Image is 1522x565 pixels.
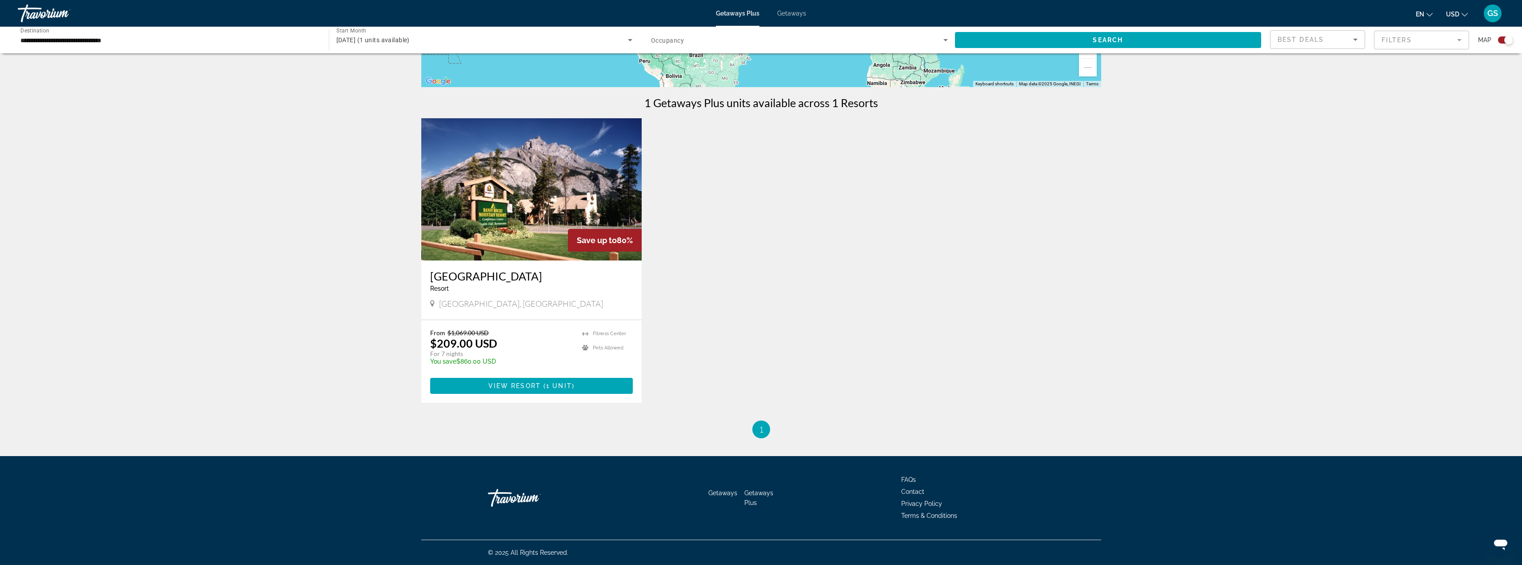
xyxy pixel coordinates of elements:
[1278,34,1358,45] mat-select: Sort by
[1446,11,1459,18] span: USD
[430,378,633,394] button: View Resort(1 unit)
[336,36,410,44] span: [DATE] (1 units available)
[1416,11,1424,18] span: en
[447,329,489,337] span: $1,069.00 USD
[568,229,642,252] div: 80%
[541,382,575,389] span: ( )
[546,382,572,389] span: 1 unit
[901,512,957,519] a: Terms & Conditions
[421,421,1101,438] nav: Pagination
[488,382,541,389] span: View Resort
[1416,8,1433,20] button: Change language
[1487,9,1498,18] span: GS
[430,285,449,292] span: Resort
[777,10,806,17] a: Getaways
[423,76,453,87] img: Google
[1278,36,1324,43] span: Best Deals
[430,337,497,350] p: $209.00 USD
[1019,81,1081,86] span: Map data ©2025 Google, INEGI
[430,350,574,358] p: For 7 nights
[439,299,603,309] span: [GEOGRAPHIC_DATA], [GEOGRAPHIC_DATA]
[336,28,366,34] span: Start Month
[488,549,568,556] span: © 2025 All Rights Reserved.
[20,27,49,33] span: Destination
[1079,59,1097,76] button: Zoom out
[423,76,453,87] a: Open this area in Google Maps (opens a new window)
[18,2,107,25] a: Travorium
[708,489,737,497] a: Getaways
[901,500,942,507] a: Privacy Policy
[901,476,916,483] a: FAQs
[577,236,617,245] span: Save up to
[975,81,1014,87] button: Keyboard shortcuts
[1446,8,1468,20] button: Change currency
[593,345,623,351] span: Pets Allowed
[430,269,633,283] a: [GEOGRAPHIC_DATA]
[430,329,445,337] span: From
[744,489,773,506] a: Getaways Plus
[593,331,626,337] span: Fitness Center
[1478,34,1491,46] span: Map
[759,425,763,434] span: 1
[644,96,878,109] h1: 1 Getaways Plus units available across 1 Resorts
[430,358,456,365] span: You save
[1374,30,1469,50] button: Filter
[488,485,577,511] a: Travorium
[1093,36,1123,44] span: Search
[901,488,924,495] a: Contact
[955,32,1262,48] button: Search
[421,118,642,260] img: 1637E01L.jpg
[651,37,684,44] span: Occupancy
[1486,529,1515,558] iframe: Button to launch messaging window
[430,358,574,365] p: $860.00 USD
[716,10,759,17] a: Getaways Plus
[1086,81,1099,86] a: Terms (opens in new tab)
[1481,4,1504,23] button: User Menu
